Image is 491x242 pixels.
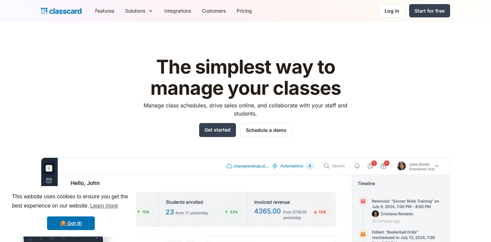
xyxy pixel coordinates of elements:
div: cookieconsent [5,186,136,237]
a: Integrations [159,3,196,18]
div: Solutions [120,3,159,18]
p: Manage class schedules, drive sales online, and collaborate with your staff and students. [137,101,354,118]
div: Solutions [125,7,145,14]
a: Schedule a demo [240,123,292,137]
a: Start for free [409,4,450,17]
a: learn more about cookies [89,201,119,211]
a: Features [90,3,120,18]
div: Start for free [415,7,445,14]
h1: The simplest way to manage your classes [137,57,354,99]
span: This website uses cookies to ensure you get the best experience on our website. [12,193,130,211]
a: Customers [196,3,231,18]
a: Log in [379,4,405,18]
a: Logo [41,6,81,16]
a: Pricing [231,3,257,18]
a: dismiss cookie message [47,216,95,230]
div: Log in [385,7,399,14]
a: Get started [199,123,236,137]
